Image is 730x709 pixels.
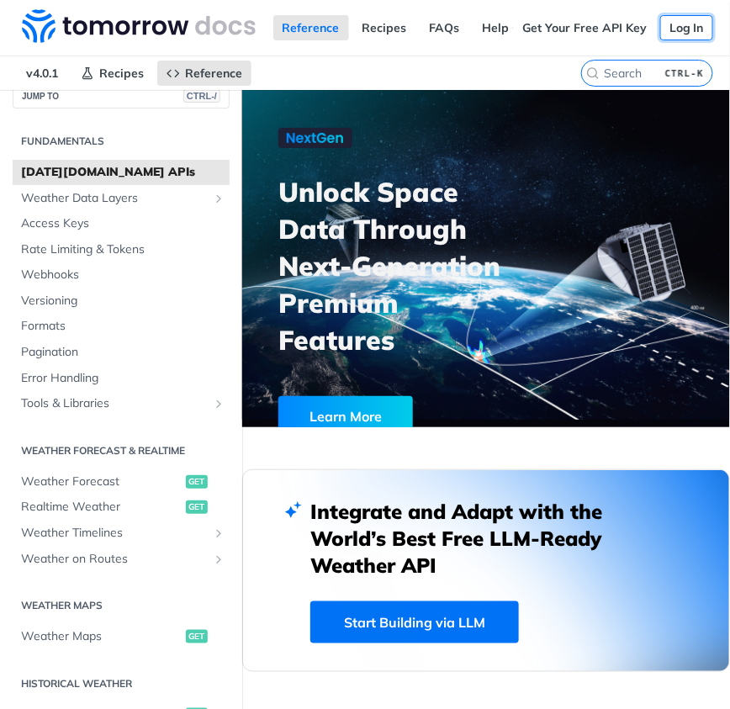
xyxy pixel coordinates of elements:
[13,547,230,572] a: Weather on RoutesShow subpages for Weather on Routes
[13,186,230,211] a: Weather Data LayersShow subpages for Weather Data Layers
[421,15,469,40] a: FAQs
[212,553,225,566] button: Show subpages for Weather on Routes
[13,443,230,458] h2: Weather Forecast & realtime
[353,15,416,40] a: Recipes
[278,128,352,148] img: NextGen
[21,241,225,258] span: Rate Limiting & Tokens
[13,262,230,288] a: Webhooks
[21,395,208,412] span: Tools & Libraries
[13,160,230,185] a: [DATE][DOMAIN_NAME] APIs
[212,526,225,540] button: Show subpages for Weather Timelines
[13,676,230,691] h2: Historical Weather
[273,15,349,40] a: Reference
[21,525,208,542] span: Weather Timelines
[17,61,67,86] span: v4.0.1
[21,190,208,207] span: Weather Data Layers
[183,89,220,103] span: CTRL-/
[186,630,208,643] span: get
[186,475,208,489] span: get
[186,500,208,514] span: get
[13,340,230,365] a: Pagination
[13,314,230,339] a: Formats
[71,61,153,86] a: Recipes
[21,267,225,283] span: Webhooks
[13,598,230,613] h2: Weather Maps
[278,396,459,437] a: Learn More
[13,288,230,314] a: Versioning
[13,391,230,416] a: Tools & LibrariesShow subpages for Tools & Libraries
[21,370,225,387] span: Error Handling
[157,61,251,86] a: Reference
[13,469,230,495] a: Weather Forecastget
[661,65,708,82] kbd: CTRL-K
[21,344,225,361] span: Pagination
[21,499,182,516] span: Realtime Weather
[310,498,662,579] h2: Integrate and Adapt with the World’s Best Free LLM-Ready Weather API
[21,293,225,310] span: Versioning
[660,15,713,40] a: Log In
[473,15,560,40] a: Help Center
[185,66,242,81] span: Reference
[13,134,230,149] h2: Fundamentals
[21,215,225,232] span: Access Keys
[21,164,225,181] span: [DATE][DOMAIN_NAME] APIs
[21,551,208,568] span: Weather on Routes
[13,366,230,391] a: Error Handling
[13,624,230,649] a: Weather Mapsget
[13,237,230,262] a: Rate Limiting & Tokens
[278,173,505,358] h3: Unlock Space Data Through Next-Generation Premium Features
[13,521,230,546] a: Weather TimelinesShow subpages for Weather Timelines
[21,474,182,490] span: Weather Forecast
[13,495,230,520] a: Realtime Weatherget
[278,396,413,437] div: Learn More
[21,628,182,645] span: Weather Maps
[21,318,225,335] span: Formats
[310,601,519,643] a: Start Building via LLM
[212,397,225,410] button: Show subpages for Tools & Libraries
[99,66,144,81] span: Recipes
[13,211,230,236] a: Access Keys
[22,9,256,43] img: Tomorrow.io Weather API Docs
[13,83,230,108] button: JUMP TOCTRL-/
[212,192,225,205] button: Show subpages for Weather Data Layers
[513,15,656,40] a: Get Your Free API Key
[586,66,600,80] svg: Search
